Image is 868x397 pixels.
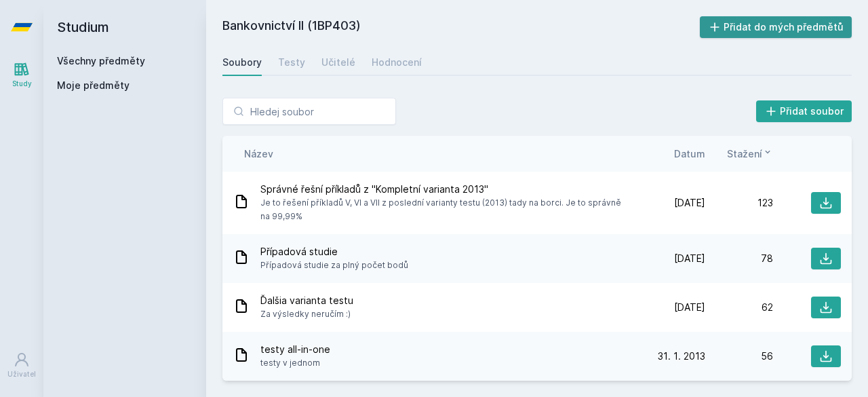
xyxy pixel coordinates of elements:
[727,147,773,161] button: Stažení
[57,79,130,92] span: Moje předměty
[260,356,330,370] span: testy v jednom
[12,79,32,89] div: Study
[674,147,705,161] button: Datum
[372,49,422,76] a: Hodnocení
[705,301,773,314] div: 62
[727,147,762,161] span: Stažení
[260,294,353,307] span: Ďalšia varianta testu
[57,55,145,67] a: Všechny předměty
[278,49,305,76] a: Testy
[278,56,305,69] div: Testy
[658,349,705,363] span: 31. 1. 2013
[222,16,700,38] h2: Bankovnictví II (1BP403)
[222,49,262,76] a: Soubory
[372,56,422,69] div: Hodnocení
[321,49,355,76] a: Učitelé
[321,56,355,69] div: Učitelé
[222,98,396,125] input: Hledej soubor
[260,259,408,272] span: Případová studie za plný počet bodů
[756,100,852,122] button: Přidat soubor
[244,147,273,161] button: Název
[705,349,773,363] div: 56
[700,16,852,38] button: Přidat do mých předmětů
[705,196,773,210] div: 123
[260,196,632,223] span: Je to řešení příkladů V, VI a VII z poslední varianty testu (2013) tady na borci. Je to správně n...
[674,252,705,265] span: [DATE]
[674,301,705,314] span: [DATE]
[7,369,36,379] div: Uživatel
[260,245,408,259] span: Případová studie
[260,183,632,196] span: Správné řešní příkladů z "Kompletní varianta 2013"
[260,307,353,321] span: Za výsledky neručím :)
[222,56,262,69] div: Soubory
[674,196,705,210] span: [DATE]
[705,252,773,265] div: 78
[3,54,41,96] a: Study
[260,343,330,356] span: testy all-in-one
[3,345,41,386] a: Uživatel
